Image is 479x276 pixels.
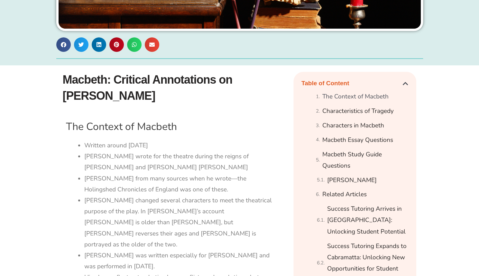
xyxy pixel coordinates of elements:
[322,91,389,102] a: The Context of Macbeth
[84,195,275,250] li: [PERSON_NAME] changed several characters to meet the theatrical purpose of the play. In [PERSON_N...
[327,203,408,237] a: Success Tutoring Arrives in [GEOGRAPHIC_DATA]: Unlocking Student Potential
[74,37,88,52] div: Share on twitter
[66,120,275,133] h2: The Context of Macbeth
[403,80,408,87] div: Close table of contents
[322,120,384,131] a: Characters in Macbeth
[63,72,287,104] h1: Macbeth: Critical Annotations on [PERSON_NAME]
[322,149,408,172] a: Macbeth Study Guide Questions
[84,140,275,151] li: Written around [DATE]
[301,80,403,87] h4: Table of Content
[322,134,393,146] a: Macbeth Essay Questions
[322,189,367,200] a: Related Articles
[145,37,159,52] div: Share on email
[92,37,106,52] div: Share on linkedin
[372,203,479,276] iframe: Chat Widget
[56,37,71,52] div: Share on facebook
[322,106,394,117] a: Characteristics of Tragedy
[109,37,124,52] div: Share on pinterest
[84,151,275,173] li: [PERSON_NAME] wrote for the theatre during the reigns of [PERSON_NAME] and [PERSON_NAME] [PERSON_...
[127,37,142,52] div: Share on whatsapp
[84,173,275,195] li: [PERSON_NAME] from many sources when he wrote—the Holingshed Chronicles of England was one of these.
[327,175,377,186] a: [PERSON_NAME]
[84,250,275,272] li: [PERSON_NAME] was written especially for [PERSON_NAME] and was performed in [DATE].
